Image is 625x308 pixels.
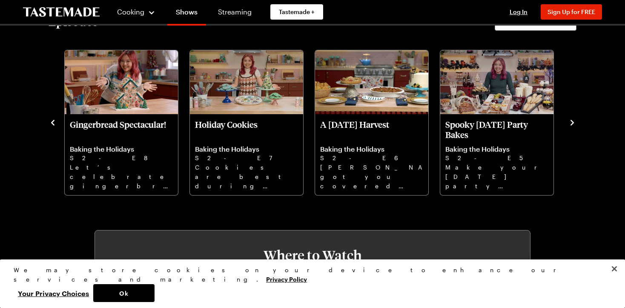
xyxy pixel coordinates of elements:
a: A Thanksgiving Harvest [320,119,423,190]
span: Tastemade + [279,8,315,16]
p: S2 - E7 [195,153,298,163]
button: Sign Up for FREE [541,4,602,20]
div: 5 / 10 [314,48,439,196]
div: Spooky Halloween Party Bakes [440,50,553,195]
p: [PERSON_NAME]’s got you covered this [DATE] with two show-stopping desserts and a clever way to u... [320,163,423,190]
button: Close [605,259,624,278]
button: navigate to previous item [49,117,57,127]
div: 3 / 10 [64,48,189,196]
p: Make your [DATE] party the talk of every boy and ghoul. Whether its a trick or a treat these bake... [445,163,548,190]
p: Gingerbread Spectacular! [70,119,173,140]
a: Tastemade + [270,4,323,20]
h3: Where to Watch [120,248,505,263]
div: 6 / 10 [439,48,565,196]
div: A Thanksgiving Harvest [315,50,428,195]
img: Holiday Cookies [190,50,303,114]
div: Holiday Cookies [190,50,303,195]
button: navigate to next item [568,117,576,127]
a: To Tastemade Home Page [23,7,100,17]
span: Sign Up for FREE [548,8,595,15]
button: Your Privacy Choices [14,284,93,302]
p: Holiday Cookies [195,119,298,140]
img: Spooky Halloween Party Bakes [440,50,553,114]
p: Baking the Holidays [195,145,298,153]
div: 4 / 10 [189,48,314,196]
p: S2 - E5 [445,153,548,163]
p: S2 - E6 [320,153,423,163]
button: Ok [93,284,155,302]
a: Spooky Halloween Party Bakes [445,119,548,190]
img: Gingerbread Spectacular! [65,50,178,114]
span: Log In [510,8,528,15]
img: A Thanksgiving Harvest [315,50,428,114]
p: Baking the Holidays [445,145,548,153]
p: Let’s celebrate gingerbread! From a bundt cake, to a tasty cookie, and finally the ultimate ginge... [70,163,173,190]
p: Baking the Holidays [320,145,423,153]
p: Spooky [DATE] Party Bakes [445,119,548,140]
div: We may store cookies on your device to enhance our services and marketing. [14,265,604,284]
a: More information about your privacy, opens in a new tab [266,275,307,283]
button: Cooking [117,2,155,22]
p: A [DATE] Harvest [320,119,423,140]
p: Baking the Holidays [70,145,173,153]
p: Cookies are best during the holidays! From sugar to shortbread [PERSON_NAME] shows us how to deco... [195,163,298,190]
p: S2 - E8 [70,153,173,163]
a: Holiday Cookies [195,119,298,190]
div: Privacy [14,265,604,302]
div: Gingerbread Spectacular! [65,50,178,195]
a: Shows [167,2,206,26]
a: Gingerbread Spectacular! [70,119,173,190]
button: Log In [502,8,536,16]
span: Cooking [117,8,144,16]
